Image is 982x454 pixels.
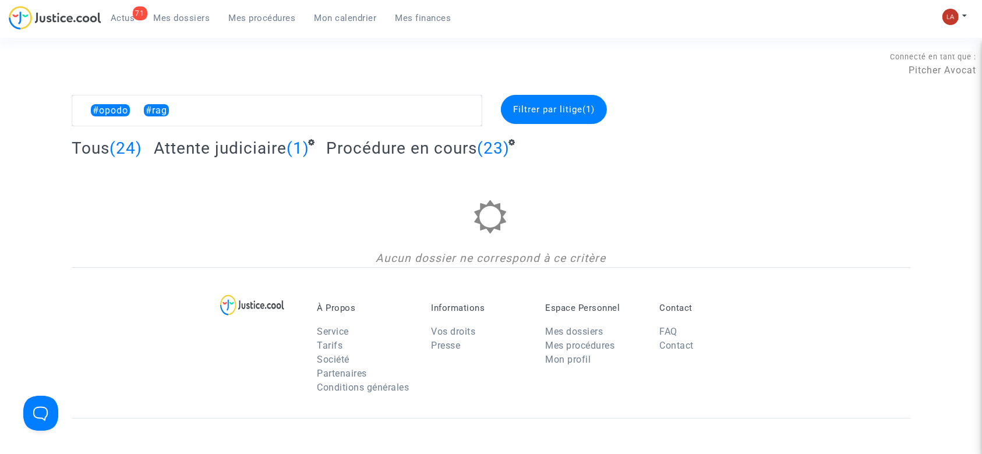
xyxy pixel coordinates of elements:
[154,139,287,158] span: Attente judiciaire
[72,139,109,158] span: Tous
[890,52,976,61] span: Connecté en tant que :
[220,295,285,315] img: logo-lg.svg
[513,104,595,115] span: Filtrer par litige
[144,9,220,27] a: Mes dossiers
[101,9,144,27] a: 71Actus
[477,139,510,158] span: (23)
[154,13,210,23] span: Mes dossiers
[545,354,591,365] a: Mon profil
[659,326,677,337] a: FAQ
[111,13,135,23] span: Actus
[109,139,142,158] span: (24)
[315,13,377,23] span: Mon calendrier
[317,354,349,365] a: Société
[229,13,296,23] span: Mes procédures
[9,6,101,30] img: jc-logo.svg
[431,340,460,351] a: Presse
[326,139,477,158] span: Procédure en cours
[582,104,595,115] span: (1)
[317,326,349,337] a: Service
[545,326,603,337] a: Mes dossiers
[545,303,642,313] p: Espace Personnel
[431,303,528,313] p: Informations
[305,9,386,27] a: Mon calendrier
[23,396,58,431] iframe: Help Scout Beacon - Open
[317,382,409,393] a: Conditions générales
[317,368,367,379] a: Partenaires
[395,13,451,23] span: Mes finances
[545,340,614,351] a: Mes procédures
[659,303,756,313] p: Contact
[72,250,910,267] div: Aucun dossier ne correspond à ce critère
[317,303,414,313] p: À Propos
[942,9,959,25] img: 3f9b7d9779f7b0ffc2b90d026f0682a9
[317,340,342,351] a: Tarifs
[287,139,309,158] span: (1)
[386,9,461,27] a: Mes finances
[659,340,694,351] a: Contact
[133,6,147,20] div: 71
[220,9,305,27] a: Mes procédures
[431,326,475,337] a: Vos droits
